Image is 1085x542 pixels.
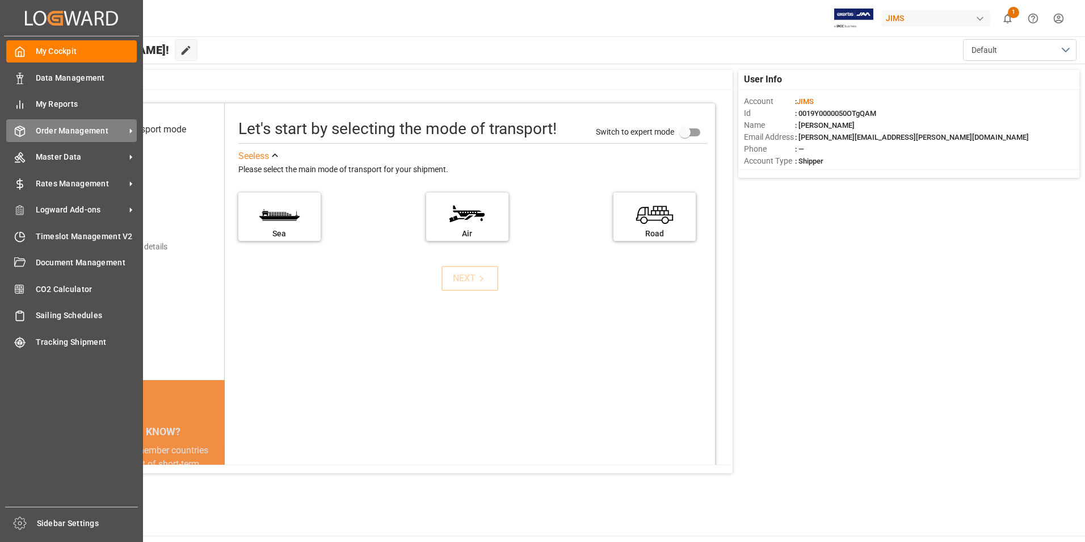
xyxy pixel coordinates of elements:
[795,133,1029,141] span: : [PERSON_NAME][EMAIL_ADDRESS][PERSON_NAME][DOMAIN_NAME]
[6,331,137,353] a: Tracking Shipment
[795,157,823,165] span: : Shipper
[36,231,137,243] span: Timeslot Management V2
[36,310,137,322] span: Sailing Schedules
[432,228,503,240] div: Air
[36,283,137,295] span: CO2 Calculator
[995,6,1020,31] button: show 1 new notifications
[744,107,795,119] span: Id
[36,98,137,110] span: My Reports
[6,305,137,327] a: Sailing Schedules
[744,119,795,131] span: Name
[834,9,873,28] img: Exertis%20JAM%20-%20Email%20Logo.jpg_1722504956.jpg
[881,10,990,27] div: JIMS
[36,72,137,84] span: Data Management
[619,228,690,240] div: Road
[6,93,137,115] a: My Reports
[441,266,498,291] button: NEXT
[453,272,487,285] div: NEXT
[744,131,795,143] span: Email Address
[1008,7,1019,18] span: 1
[238,163,707,177] div: Please select the main mode of transport for your shipment.
[36,336,137,348] span: Tracking Shipment
[744,95,795,107] span: Account
[795,145,804,153] span: : —
[795,109,876,118] span: : 0019Y0000050OTgQAM
[795,121,855,130] span: : [PERSON_NAME]
[6,225,137,247] a: Timeslot Management V2
[6,278,137,300] a: CO2 Calculator
[963,39,1076,61] button: open menu
[795,97,814,106] span: :
[1020,6,1046,31] button: Help Center
[797,97,814,106] span: JIMS
[6,40,137,62] a: My Cockpit
[744,143,795,155] span: Phone
[744,155,795,167] span: Account Type
[47,39,169,61] span: Hello [PERSON_NAME]!
[972,44,997,56] span: Default
[6,252,137,274] a: Document Management
[238,149,269,163] div: See less
[36,45,137,57] span: My Cockpit
[881,7,995,29] button: JIMS
[96,241,167,253] div: Add shipping details
[36,257,137,269] span: Document Management
[36,125,125,137] span: Order Management
[37,518,138,530] span: Sidebar Settings
[36,204,125,216] span: Logward Add-ons
[209,444,225,526] button: next slide / item
[36,151,125,163] span: Master Data
[744,73,782,86] span: User Info
[6,66,137,89] a: Data Management
[36,178,125,190] span: Rates Management
[244,228,315,240] div: Sea
[238,117,557,141] div: Let's start by selecting the mode of transport!
[596,127,674,136] span: Switch to expert mode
